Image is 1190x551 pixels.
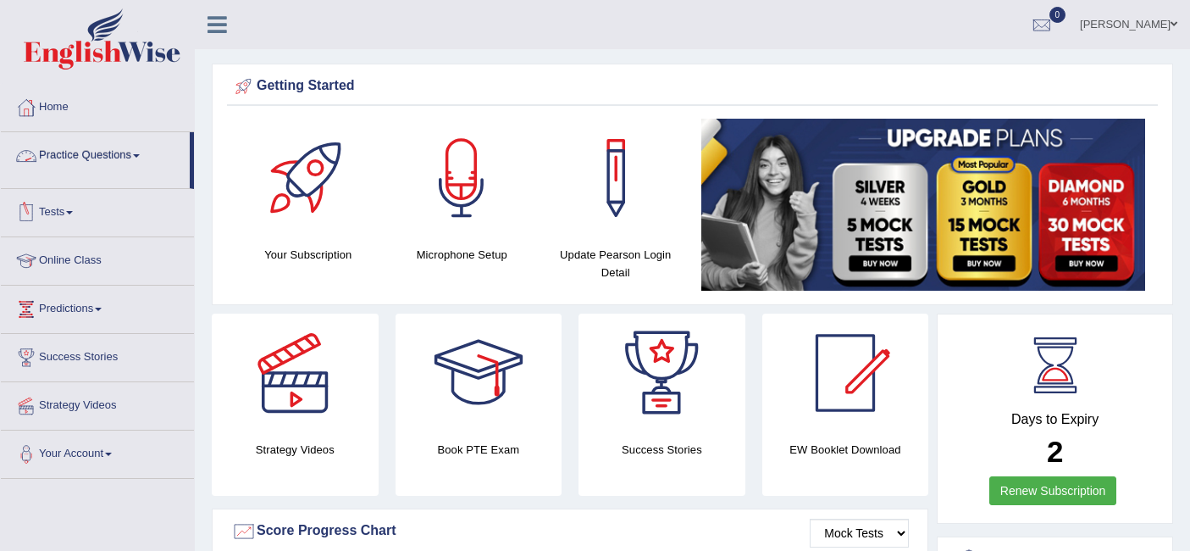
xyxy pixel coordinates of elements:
[240,246,377,264] h4: Your Subscription
[547,246,684,281] h4: Update Pearson Login Detail
[31,180,190,210] a: Speaking Practice
[1047,435,1063,468] b: 2
[212,441,379,459] h4: Strategy Videos
[1,132,190,175] a: Practice Questions
[578,441,745,459] h4: Success Stories
[1,382,194,425] a: Strategy Videos
[231,519,909,544] div: Score Progress Chart
[394,246,531,264] h4: Microphone Setup
[701,119,1146,291] img: small5.jpg
[989,476,1117,505] a: Renew Subscription
[1,286,194,328] a: Predictions
[396,441,562,459] h4: Book PTE Exam
[1,237,194,280] a: Online Class
[1,84,194,126] a: Home
[762,441,929,459] h4: EW Booklet Download
[1,334,194,376] a: Success Stories
[231,74,1154,99] div: Getting Started
[1049,7,1066,23] span: 0
[1,189,194,231] a: Tests
[1,431,194,473] a: Your Account
[956,412,1154,427] h4: Days to Expiry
